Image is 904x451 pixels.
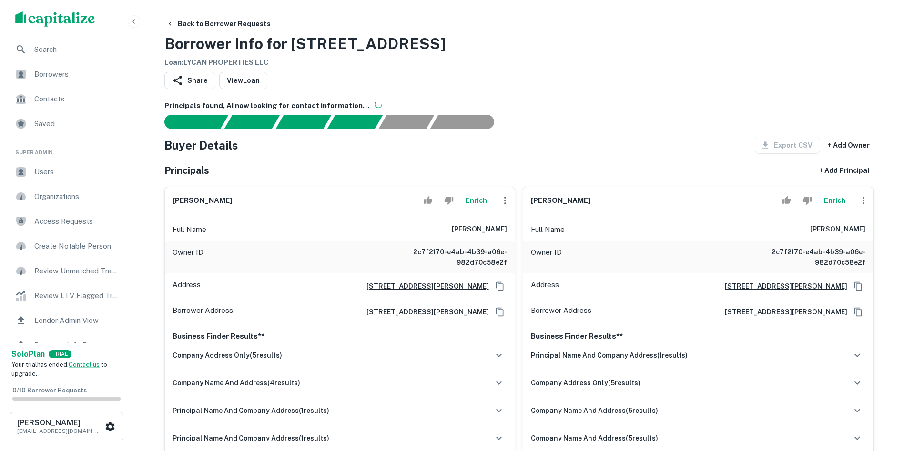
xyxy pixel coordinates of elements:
h6: principal name and company address ( 1 results) [173,433,329,443]
h6: principal name and company address ( 1 results) [531,350,688,361]
div: Documents found, AI parsing details... [275,115,331,129]
p: Full Name [173,224,206,235]
h6: Principals found, AI now looking for contact information... [164,100,874,111]
p: Address [531,279,559,293]
a: Borrower Info Requests [8,334,125,357]
h6: company name and address ( 4 results) [173,378,300,388]
p: Borrower Address [173,305,233,319]
button: Accept [778,191,795,210]
h6: principal name and company address ( 1 results) [173,405,329,416]
a: Saved [8,112,125,135]
a: Lender Admin View [8,309,125,332]
a: Create Notable Person [8,235,125,258]
a: Borrowers [8,63,125,86]
span: Your trial has ended. to upgrade. [11,361,107,378]
button: + Add Owner [824,137,874,154]
button: Reject [440,191,457,210]
button: [PERSON_NAME][EMAIL_ADDRESS][DOMAIN_NAME] [10,412,123,441]
span: Create Notable Person [34,241,120,252]
h6: Loan : LYCAN PROPERTIES LLC [164,57,446,68]
button: Back to Borrower Requests [163,15,274,32]
h5: Principals [164,163,209,178]
span: Borrower Info Requests [34,340,120,351]
p: Business Finder Results** [173,331,507,342]
li: Super Admin [8,137,125,160]
div: Sending borrower request to AI... [153,115,224,129]
span: Review LTV Flagged Transactions [34,290,120,301]
h6: 2c7f2170-e4ab-4b39-a06e-982d70c58e2f [393,247,507,268]
a: Contacts [8,88,125,110]
span: 0 / 10 Borrower Requests [12,387,87,394]
h6: company address only ( 5 results) [173,350,282,361]
a: Search [8,38,125,61]
a: Users [8,160,125,183]
img: capitalize-logo.png [15,11,95,27]
h3: Borrower Info for [STREET_ADDRESS] [164,32,446,55]
h6: company address only ( 5 results) [531,378,640,388]
a: [STREET_ADDRESS][PERSON_NAME] [717,307,847,317]
span: Saved [34,118,120,130]
p: Owner ID [531,247,562,268]
a: ViewLoan [219,72,267,89]
button: Accept [420,191,437,210]
span: Borrowers [34,69,120,80]
h6: [PERSON_NAME] [810,224,865,235]
h6: [PERSON_NAME] [452,224,507,235]
a: Organizations [8,185,125,208]
p: [EMAIL_ADDRESS][DOMAIN_NAME] [17,427,103,435]
div: Review LTV Flagged Transactions [8,284,125,307]
p: Owner ID [173,247,203,268]
a: [STREET_ADDRESS][PERSON_NAME] [359,307,489,317]
div: Principals found, still searching for contact information. This may take time... [378,115,434,129]
div: Access Requests [8,210,125,233]
h6: [PERSON_NAME] [531,195,590,206]
button: Reject [799,191,815,210]
button: + Add Principal [815,162,874,179]
h6: company name and address ( 5 results) [531,433,658,443]
button: Copy Address [493,279,507,293]
p: Borrower Address [531,305,591,319]
h6: 2c7f2170-e4ab-4b39-a06e-982d70c58e2f [751,247,865,268]
span: Review Unmatched Transactions [34,265,120,277]
div: TRIAL [49,350,71,358]
span: Users [34,166,120,178]
a: SoloPlan [11,349,45,360]
h6: company name and address ( 5 results) [531,405,658,416]
span: Contacts [34,93,120,105]
button: Enrich [461,191,492,210]
button: Copy Address [851,279,865,293]
a: [STREET_ADDRESS][PERSON_NAME] [717,281,847,291]
div: Your request is received and processing... [224,115,280,129]
strong: Solo Plan [11,350,45,359]
p: Full Name [531,224,565,235]
a: Contact us [69,361,100,368]
h4: Buyer Details [164,137,238,154]
div: Principals found, AI now looking for contact information... [327,115,383,129]
a: [STREET_ADDRESS][PERSON_NAME] [359,281,489,291]
span: Organizations [34,191,120,202]
a: Review Unmatched Transactions [8,260,125,282]
span: Access Requests [34,216,120,227]
iframe: Chat Widget [856,375,904,421]
button: Share [164,72,215,89]
button: Enrich [820,191,850,210]
h6: [PERSON_NAME] [173,195,232,206]
h6: [PERSON_NAME] [17,419,103,427]
span: Search [34,44,120,55]
span: Lender Admin View [34,315,120,326]
p: Address [173,279,201,293]
p: Business Finder Results** [531,331,865,342]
